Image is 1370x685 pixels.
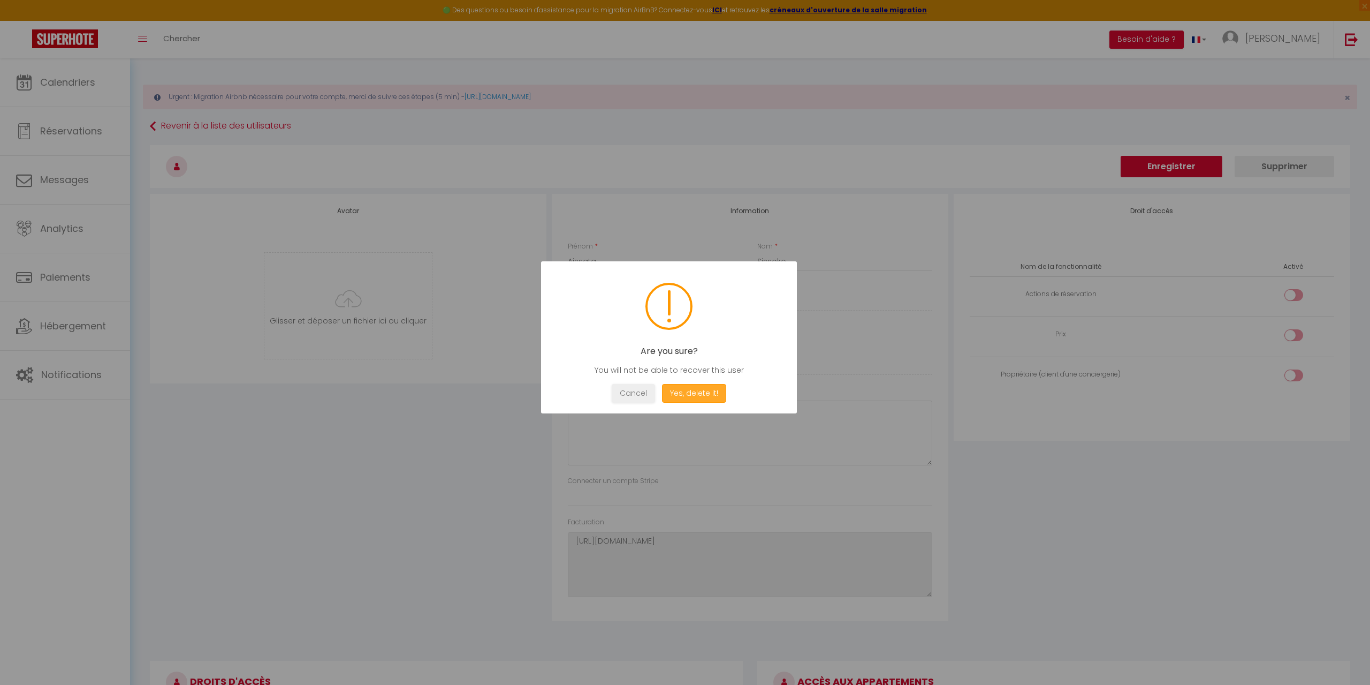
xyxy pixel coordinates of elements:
[9,4,41,36] button: Ouvrir le widget de chat LiveChat
[1325,637,1362,677] iframe: Chat
[557,364,781,376] div: You will not be able to recover this user
[662,384,726,403] button: Yes, delete it!
[612,384,655,403] button: Cancel
[557,346,781,356] h2: Are you sure?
